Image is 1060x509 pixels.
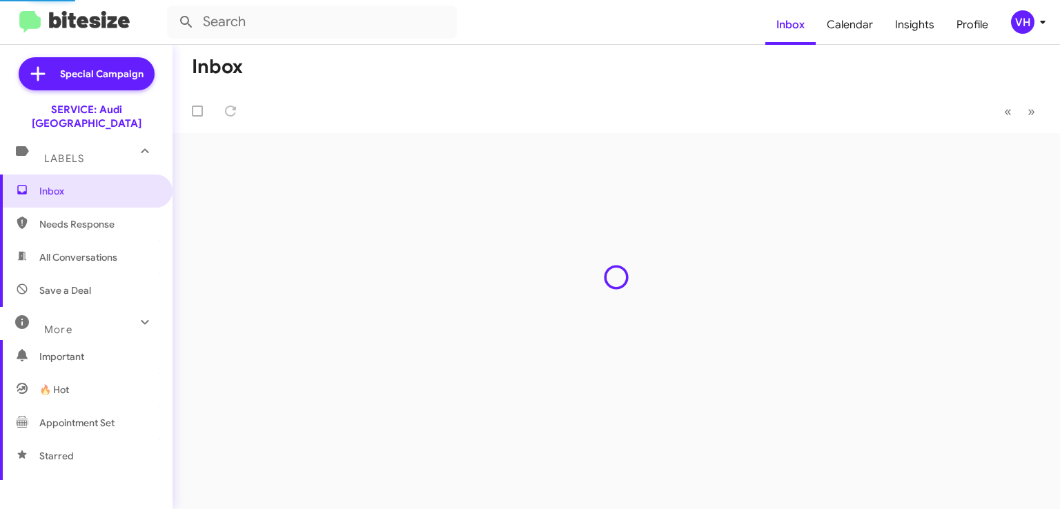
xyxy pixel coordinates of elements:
span: More [44,323,72,336]
span: Needs Response [39,217,157,231]
a: Insights [884,5,945,45]
h1: Inbox [192,56,243,78]
span: « [1004,103,1012,120]
span: Appointment Set [39,416,115,430]
nav: Page navigation example [997,97,1043,126]
span: Labels [44,152,84,165]
a: Special Campaign [19,57,155,90]
button: Previous [996,97,1020,126]
a: Inbox [765,5,816,45]
input: Search [167,6,457,39]
a: Calendar [816,5,884,45]
div: VH [1011,10,1034,34]
button: Next [1019,97,1043,126]
span: Starred [39,449,74,463]
span: 🔥 Hot [39,383,69,397]
span: » [1028,103,1035,120]
span: Save a Deal [39,283,91,297]
button: VH [999,10,1045,34]
span: Special Campaign [60,67,144,81]
a: Profile [945,5,999,45]
span: Inbox [39,184,157,198]
span: All Conversations [39,250,117,264]
span: Important [39,350,157,363]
